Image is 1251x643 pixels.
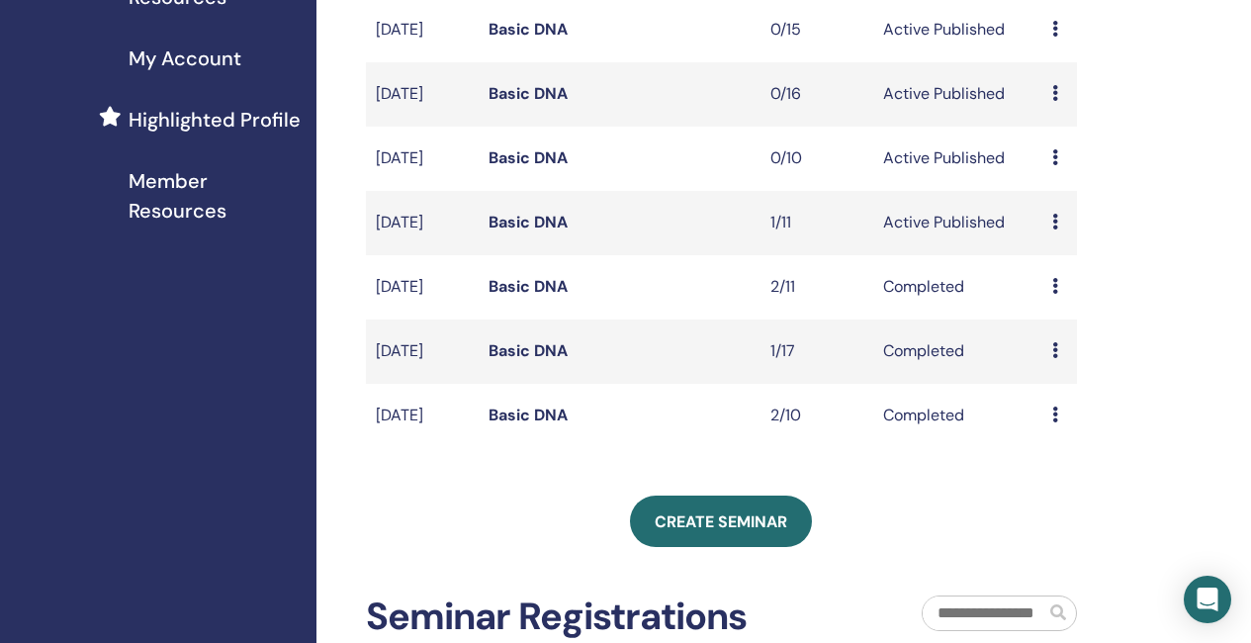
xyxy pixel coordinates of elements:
span: Member Resources [129,166,301,226]
td: [DATE] [366,255,479,320]
td: Active Published [873,127,1042,191]
span: Highlighted Profile [129,105,301,135]
td: Completed [873,255,1042,320]
td: [DATE] [366,191,479,255]
a: Basic DNA [489,276,568,297]
td: Completed [873,320,1042,384]
a: Basic DNA [489,147,568,168]
td: [DATE] [366,320,479,384]
a: Basic DNA [489,212,568,232]
a: Basic DNA [489,83,568,104]
a: Create seminar [630,496,812,547]
span: Create seminar [655,511,787,532]
td: Active Published [873,62,1042,127]
div: Open Intercom Messenger [1184,576,1231,623]
td: 1/17 [760,320,873,384]
a: Basic DNA [489,405,568,425]
td: [DATE] [366,127,479,191]
span: My Account [129,44,241,73]
h2: Seminar Registrations [366,595,747,640]
td: 1/11 [760,191,873,255]
a: Basic DNA [489,19,568,40]
td: Active Published [873,191,1042,255]
a: Basic DNA [489,340,568,361]
td: 2/10 [760,384,873,448]
td: 2/11 [760,255,873,320]
td: Completed [873,384,1042,448]
td: 0/10 [760,127,873,191]
td: 0/16 [760,62,873,127]
td: [DATE] [366,384,479,448]
td: [DATE] [366,62,479,127]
